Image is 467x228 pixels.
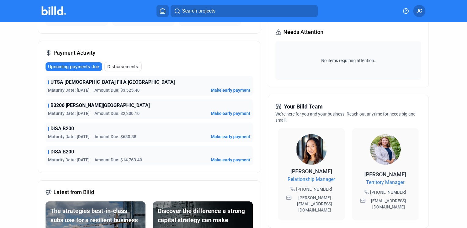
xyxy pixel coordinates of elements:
[211,157,250,163] button: Make early payment
[48,64,99,70] span: Upcoming payments due
[105,62,142,71] button: Disbursements
[370,189,406,195] span: [PHONE_NUMBER]
[46,62,102,71] button: Upcoming payments due
[48,110,90,116] span: Maturity Date: [DATE]
[53,49,95,57] span: Payment Activity
[158,206,248,225] div: Discover the difference a strong capital strategy can make
[50,206,141,225] div: The strategies best-in-class subs use for a resilient business
[48,87,90,93] span: Maturity Date: [DATE]
[416,7,422,15] span: JC
[94,157,142,163] span: Amount Due: $14,763.49
[284,102,323,111] span: Your Billd Team
[53,188,94,197] span: Latest from Billd
[94,87,140,93] span: Amount Due: $3,525.40
[171,5,318,17] button: Search projects
[48,134,90,140] span: Maturity Date: [DATE]
[42,6,66,15] img: Billd Company Logo
[364,171,406,178] span: [PERSON_NAME]
[290,168,332,175] span: [PERSON_NAME]
[182,7,215,15] span: Search projects
[275,112,416,123] span: We're here for you and your business. Reach out anytime for needs big and small!
[50,79,175,86] span: UTSA [DEMOGRAPHIC_DATA] Fil A [GEOGRAPHIC_DATA]
[296,186,332,192] span: [PHONE_NUMBER]
[48,157,90,163] span: Maturity Date: [DATE]
[413,5,425,17] button: JC
[94,134,136,140] span: Amount Due: $680.38
[211,134,250,140] button: Make early payment
[288,176,335,183] span: Relationship Manager
[370,134,401,165] img: Territory Manager
[278,57,418,64] span: No items requiring attention.
[211,110,250,116] button: Make early payment
[50,102,150,109] span: B3206 [PERSON_NAME][GEOGRAPHIC_DATA]
[293,195,337,213] span: [PERSON_NAME][EMAIL_ADDRESS][DOMAIN_NAME]
[50,148,74,156] span: DISA B200
[367,198,411,210] span: [EMAIL_ADDRESS][DOMAIN_NAME]
[94,110,140,116] span: Amount Due: $2,200.10
[211,87,250,93] button: Make early payment
[107,64,138,70] span: Disbursements
[283,28,323,36] span: Needs Attention
[50,125,74,132] span: DISA B200
[296,134,327,165] img: Relationship Manager
[366,179,404,186] span: Territory Manager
